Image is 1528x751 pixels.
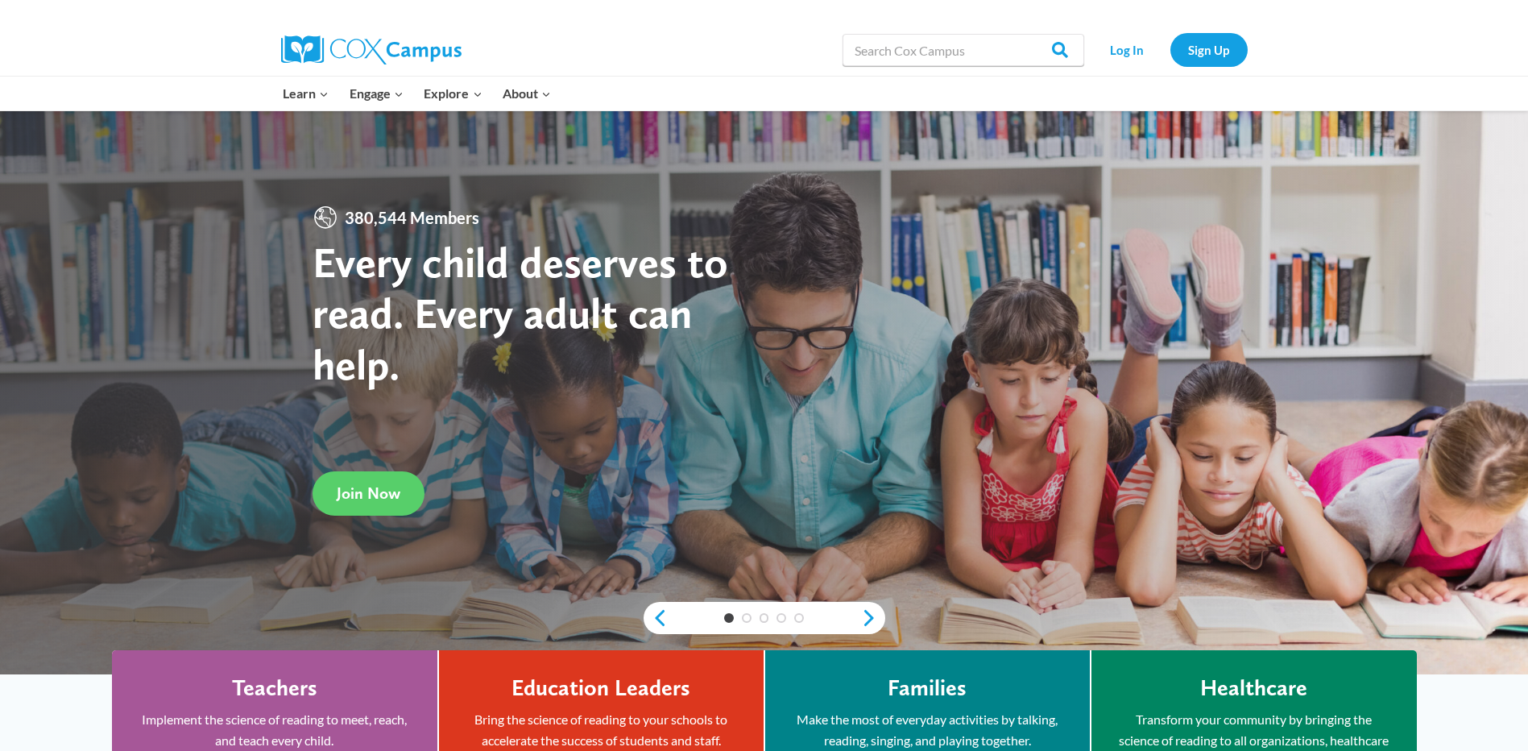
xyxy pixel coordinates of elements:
[843,34,1084,66] input: Search Cox Campus
[337,483,400,503] span: Join Now
[724,613,734,623] a: 1
[776,613,786,623] a: 4
[503,83,551,104] span: About
[350,83,404,104] span: Engage
[644,602,885,634] div: content slider buttons
[283,83,329,104] span: Learn
[463,709,739,750] p: Bring the science of reading to your schools to accelerate the success of students and staff.
[511,674,690,702] h4: Education Leaders
[232,674,317,702] h4: Teachers
[338,205,486,230] span: 380,544 Members
[273,77,561,110] nav: Primary Navigation
[644,608,668,628] a: previous
[760,613,769,623] a: 3
[888,674,967,702] h4: Families
[313,236,728,390] strong: Every child deserves to read. Every adult can help.
[1200,674,1307,702] h4: Healthcare
[742,613,752,623] a: 2
[861,608,885,628] a: next
[313,471,424,516] a: Join Now
[1092,33,1248,66] nav: Secondary Navigation
[281,35,462,64] img: Cox Campus
[1092,33,1162,66] a: Log In
[789,709,1066,750] p: Make the most of everyday activities by talking, reading, singing, and playing together.
[136,709,413,750] p: Implement the science of reading to meet, reach, and teach every child.
[424,83,482,104] span: Explore
[1170,33,1248,66] a: Sign Up
[794,613,804,623] a: 5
